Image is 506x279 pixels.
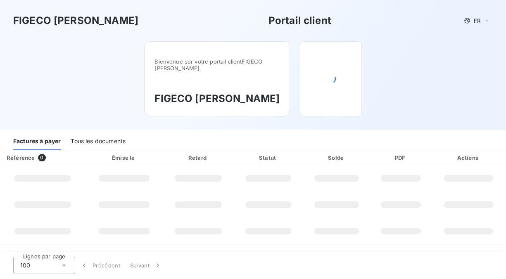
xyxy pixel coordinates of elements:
[87,154,161,162] div: Émise le
[268,13,331,28] h3: Portail client
[7,154,35,161] div: Référence
[164,154,232,162] div: Retard
[13,13,138,28] h3: FIGECO [PERSON_NAME]
[372,154,430,162] div: PDF
[38,154,45,161] span: 0
[71,133,126,150] div: Tous les documents
[154,58,280,71] span: Bienvenue sur votre portail client FIGECO [PERSON_NAME] .
[433,154,504,162] div: Actions
[13,133,61,150] div: Factures à payer
[125,257,167,274] button: Suivant
[474,17,480,24] span: FR
[154,91,280,106] h3: FIGECO [PERSON_NAME]
[20,261,30,270] span: 100
[304,154,368,162] div: Solde
[235,154,302,162] div: Statut
[75,257,125,274] button: Précédent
